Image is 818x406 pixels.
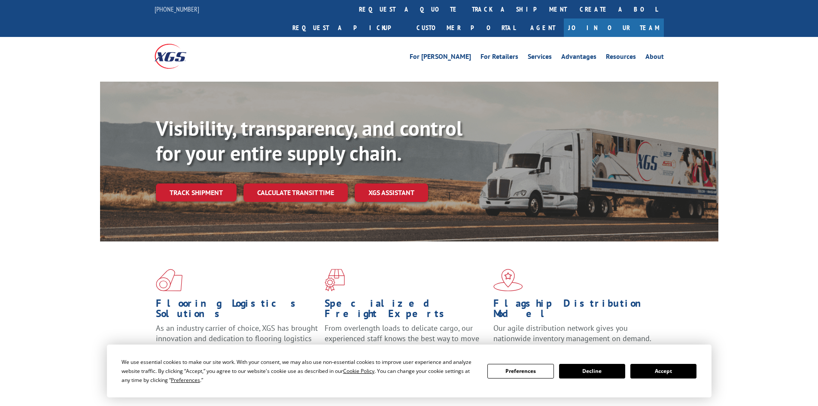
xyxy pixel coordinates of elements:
a: For [PERSON_NAME] [410,53,471,63]
button: Preferences [487,364,553,379]
h1: Flagship Distribution Model [493,298,656,323]
a: For Retailers [480,53,518,63]
img: xgs-icon-total-supply-chain-intelligence-red [156,269,182,291]
a: Advantages [561,53,596,63]
span: Preferences [171,376,200,384]
a: Agent [522,18,564,37]
div: We use essential cookies to make our site work. With your consent, we may also use non-essential ... [122,357,477,385]
a: [PHONE_NUMBER] [155,5,199,13]
a: Customer Portal [410,18,522,37]
a: Resources [606,53,636,63]
div: Cookie Consent Prompt [107,345,712,397]
span: As an industry carrier of choice, XGS has brought innovation and dedication to flooring logistics... [156,323,318,354]
h1: Specialized Freight Experts [325,298,487,323]
span: Our agile distribution network gives you nationwide inventory management on demand. [493,323,651,343]
a: XGS ASSISTANT [355,183,428,202]
a: About [645,53,664,63]
img: xgs-icon-flagship-distribution-model-red [493,269,523,291]
a: Track shipment [156,183,237,201]
span: Cookie Policy [343,367,374,375]
h1: Flooring Logistics Solutions [156,298,318,323]
b: Visibility, transparency, and control for your entire supply chain. [156,115,462,166]
a: Join Our Team [564,18,664,37]
a: Services [528,53,552,63]
img: xgs-icon-focused-on-flooring-red [325,269,345,291]
button: Decline [559,364,625,379]
a: Request a pickup [286,18,410,37]
a: Calculate transit time [243,183,348,202]
p: From overlength loads to delicate cargo, our experienced staff knows the best way to move your fr... [325,323,487,361]
button: Accept [630,364,696,379]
